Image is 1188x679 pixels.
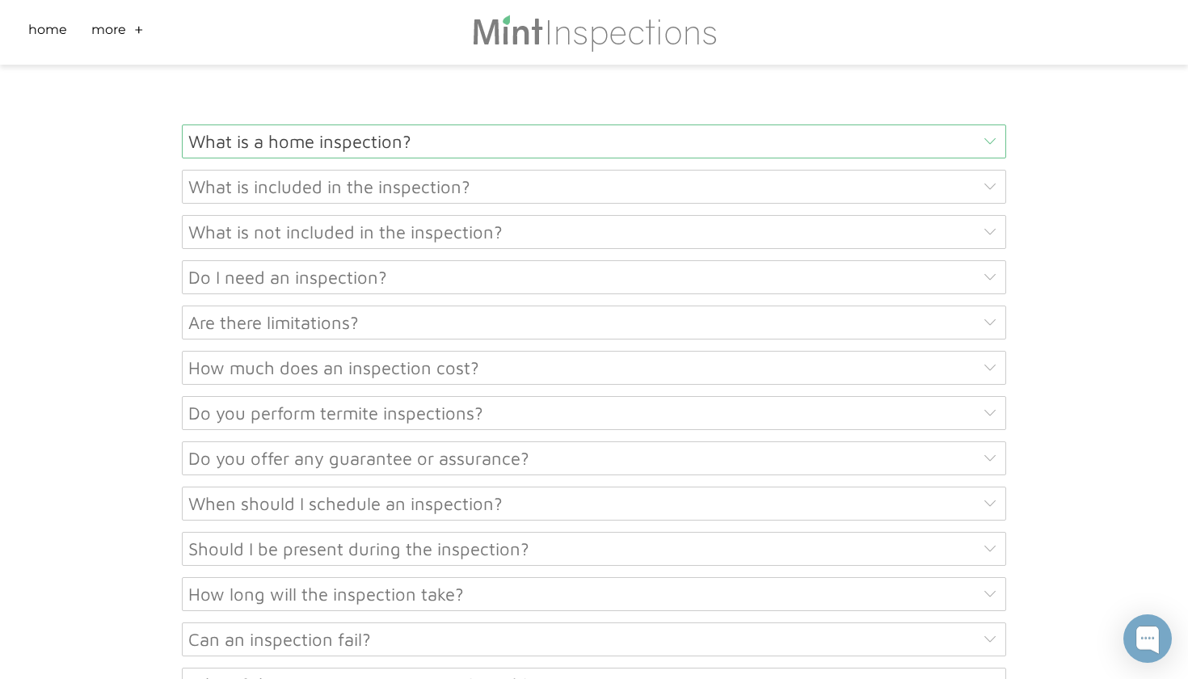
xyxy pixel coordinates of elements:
a: Home [28,20,67,45]
img: Mint Inspections [471,13,718,52]
div: What is a home inspection? [182,124,1006,158]
div: What is not included in the inspection? [182,215,1006,249]
div: Do you offer any guarantee or assurance? [182,441,1006,475]
a: + [134,20,144,45]
div: How much does an inspection cost? [182,351,1006,385]
a: More [91,20,126,45]
div: How long will the inspection take? [182,577,1006,611]
div: What is included in the inspection? [182,170,1006,204]
div: Should I be present during the inspection? [182,532,1006,566]
div: Do you perform termite inspections? [182,396,1006,430]
div: When should I schedule an inspection? [182,487,1006,521]
div: Do I need an inspection? [182,260,1006,294]
div: Are there limitations? [182,306,1006,339]
div: Can an inspection fail? [182,622,1006,656]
